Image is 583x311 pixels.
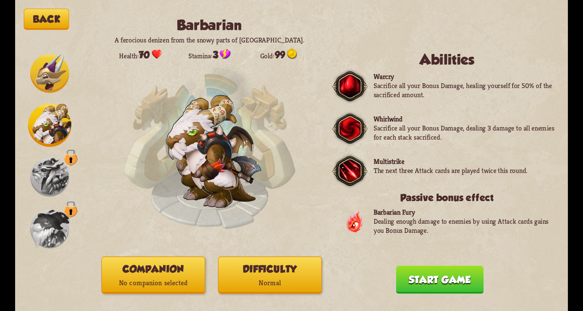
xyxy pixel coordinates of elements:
[374,157,527,166] p: Multistrike
[345,210,363,233] img: DragonFury.png
[123,60,296,233] img: Enchantment_Altar.png
[106,35,313,44] p: A ferocious denizen from the snowy parts of [GEOGRAPHIC_DATA].
[152,49,162,59] img: health.png
[30,209,69,248] img: Wizard_Dragon_Icon.png
[332,68,367,104] img: ability-frame.png
[374,208,555,217] p: Barbarian Fury
[332,153,367,189] img: ability-frame.png
[28,104,71,147] img: Barbarian_Dragon_Icon.png
[396,266,484,294] button: Start game
[139,49,150,60] span: 70
[30,157,69,196] img: Merchant_Dragon_Icon.png
[374,72,555,81] p: Warcry
[339,52,555,68] h2: Abilities
[374,217,555,235] p: Dealing enough damage to enemies by using Attack cards gains you Bonus Damage.
[64,149,78,166] img: lock-icon.png
[219,276,321,290] p: Normal
[253,49,305,60] span: Gold:
[287,49,297,59] img: gold.png
[64,201,78,217] img: lock-icon.png
[332,111,367,147] img: ability-frame.png
[184,49,236,60] span: Stamina:
[339,192,555,203] h3: Passive bonus effect
[106,17,313,33] h2: Barbarian
[24,9,69,30] button: Back
[115,49,167,60] span: Health:
[102,276,205,290] p: No companion selected
[30,54,69,93] img: Chevalier_Dragon_Icon.png
[166,96,261,207] img: Barbarian_Dragon.png
[275,49,285,60] span: 99
[102,257,205,294] button: CompanionNo companion selected
[218,257,322,294] button: DifficultyNormal
[220,49,230,59] img: Stamina_Icon.png
[374,115,555,124] p: Whirlwind
[374,166,527,175] p: The next three Attack cards are played twice this round.
[166,95,262,208] img: Barbarian_Dragon.png
[374,81,555,100] p: Sacrifice all your Bonus Damage, healing yourself for 50% of the sacrificed amount.
[374,123,555,142] p: Sacrifice all your Bonus Damage, dealing 3 damage to all enemies for each stack sacrificed.
[213,49,218,60] span: 3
